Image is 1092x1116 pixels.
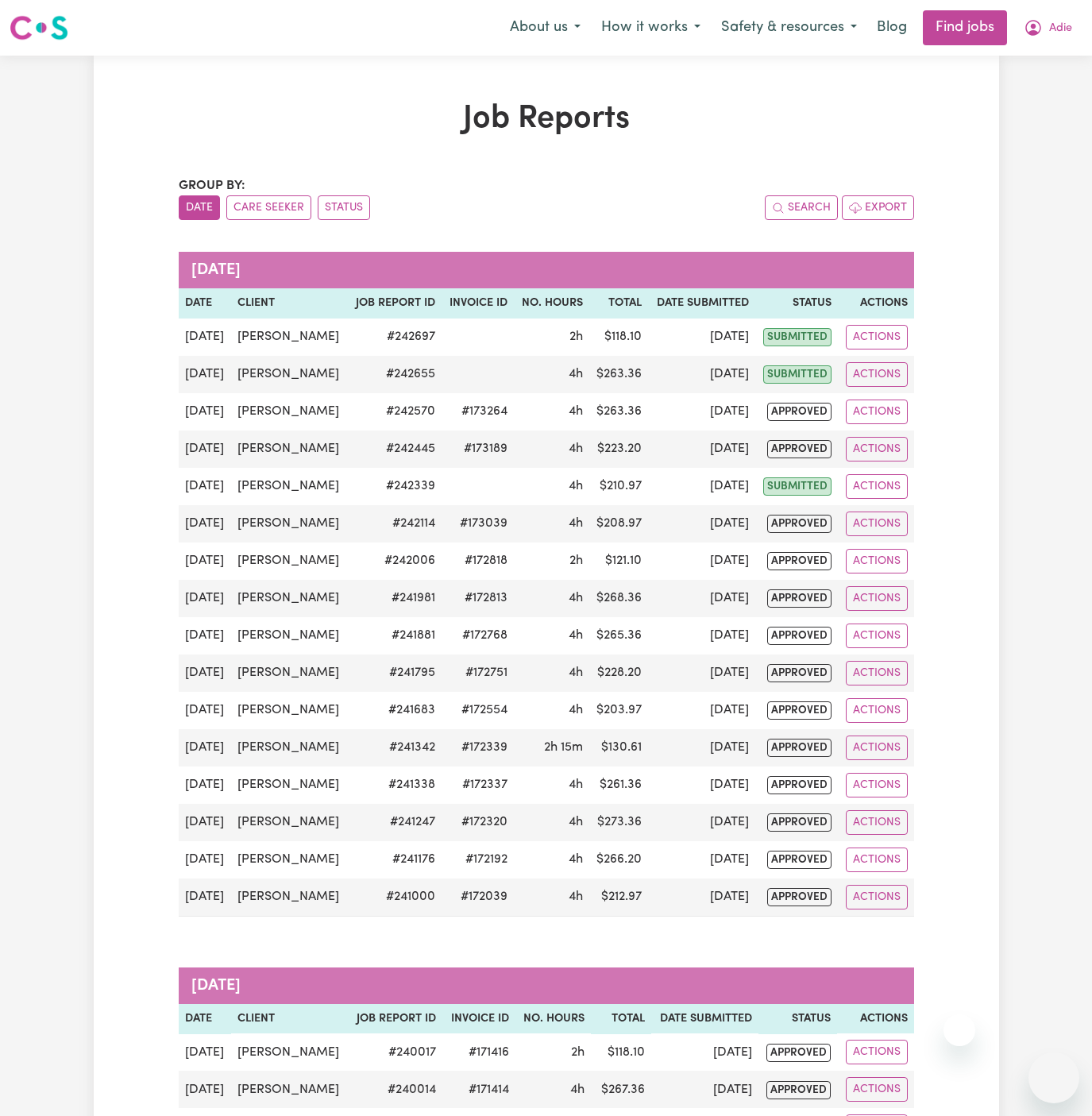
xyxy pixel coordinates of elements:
td: [DATE] [648,767,755,804]
button: Actions [846,437,908,461]
td: #172813 [442,580,514,617]
td: [PERSON_NAME] [231,879,348,917]
iframe: Close message [943,1014,975,1046]
th: Invoice ID [442,288,514,319]
span: 4 hours [569,480,583,492]
span: approved [767,701,832,720]
td: [DATE] [648,356,755,393]
td: $ 118.10 [589,319,648,356]
td: $ 203.97 [589,692,648,729]
span: approved [767,888,832,906]
td: [DATE] [179,431,231,468]
h1: Job Reports [179,100,914,138]
td: #172554 [442,692,514,729]
button: Actions [846,848,908,872]
td: [PERSON_NAME] [231,319,348,356]
td: $ 261.36 [589,767,648,804]
td: #173189 [442,431,514,468]
td: $ 268.36 [589,580,648,617]
td: [DATE] [648,617,755,655]
td: [DATE] [179,617,231,655]
td: [PERSON_NAME] [231,692,348,729]
td: # 241981 [348,580,442,617]
td: $ 263.36 [589,393,648,431]
td: # 241176 [348,841,442,879]
td: [DATE] [179,655,231,692]
td: # 242655 [348,356,442,393]
td: [PERSON_NAME] [231,767,348,804]
td: # 242570 [348,393,442,431]
button: How it works [591,11,711,44]
th: Total [591,1004,651,1034]
span: submitted [763,477,832,496]
td: # 242006 [348,543,442,580]
td: $ 121.10 [589,543,648,580]
button: sort invoices by paid status [318,195,370,220]
button: sort invoices by care seeker [226,195,311,220]
td: #172192 [442,841,514,879]
th: Client [231,1004,349,1034]
span: 4 hours [569,704,583,716]
td: [PERSON_NAME] [231,617,348,655]
span: 2 hours [569,330,583,343]
td: #172768 [442,617,514,655]
span: 2 hours 15 minutes [544,741,583,754]
td: [PERSON_NAME] [231,356,348,393]
td: # 241683 [348,692,442,729]
td: [DATE] [648,393,755,431]
td: #172039 [442,879,514,917]
td: $ 118.10 [591,1033,651,1071]
td: [DATE] [648,468,755,505]
button: sort invoices by date [179,195,220,220]
td: [DATE] [651,1071,758,1108]
span: 4 hours [570,1083,585,1096]
td: [DATE] [648,505,755,543]
th: Total [589,288,648,319]
span: Group by: [179,180,245,192]
td: $ 263.36 [589,356,648,393]
td: #172751 [442,655,514,692]
span: 4 hours [569,442,583,455]
button: Actions [846,549,908,573]
th: Date Submitted [648,288,755,319]
span: approved [767,776,832,794]
td: [DATE] [648,729,755,767]
th: Actions [837,1004,913,1034]
td: # 240017 [349,1033,443,1071]
th: Client [231,288,348,319]
td: # 242114 [348,505,442,543]
td: [DATE] [179,879,231,917]
td: $ 266.20 [589,841,648,879]
td: [DATE] [648,804,755,841]
button: Actions [846,885,908,909]
span: Adie [1049,20,1072,37]
td: #172818 [442,543,514,580]
td: [DATE] [179,505,231,543]
td: $ 130.61 [589,729,648,767]
td: # 241881 [348,617,442,655]
th: Invoice ID [442,1004,515,1034]
td: [DATE] [179,1071,232,1108]
td: [DATE] [648,841,755,879]
td: $ 208.97 [589,505,648,543]
span: approved [767,851,832,869]
td: [DATE] [179,841,231,879]
span: 2 hours [571,1046,585,1059]
button: Actions [846,325,908,349]
span: approved [767,813,832,832]
td: #173039 [442,505,514,543]
td: $ 228.20 [589,655,648,692]
td: #172339 [442,729,514,767]
a: Blog [867,10,916,45]
span: approved [767,552,832,570]
td: [DATE] [648,655,755,692]
button: Actions [846,773,908,797]
td: #171414 [442,1071,515,1108]
span: approved [767,403,832,421]
td: $ 273.36 [589,804,648,841]
td: #172320 [442,804,514,841]
td: # 241338 [348,767,442,804]
button: Actions [846,1077,908,1102]
button: Actions [846,698,908,723]
td: [DATE] [179,1033,232,1071]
